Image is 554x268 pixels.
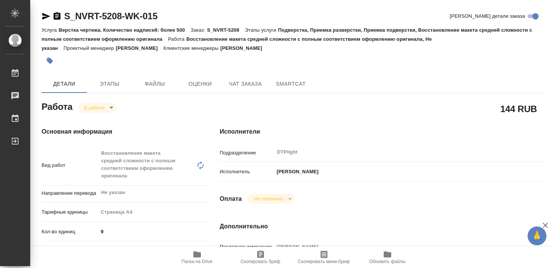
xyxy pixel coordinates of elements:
[42,36,432,51] p: Восстановление макета средней сложности с полным соответствием оформлению оригинала, Не указан
[528,226,546,245] button: 🙏
[165,247,229,268] button: Папка на Drive
[274,168,319,176] p: [PERSON_NAME]
[164,45,221,51] p: Клиентские менеджеры
[450,12,525,20] span: [PERSON_NAME] детали заказа
[252,196,285,202] button: Не оплачена
[64,11,157,21] a: S_NVRT-5208-WK-015
[220,194,242,203] h4: Оплата
[98,206,211,219] div: Страница А4
[116,45,164,51] p: [PERSON_NAME]
[42,99,73,113] h2: Работа
[42,27,59,33] p: Услуга
[207,27,245,33] p: S_NVRT-5208
[182,259,213,264] span: Папка на Drive
[500,102,537,115] h2: 144 RUB
[220,222,546,231] h4: Дополнительно
[356,247,419,268] button: Обновить файлы
[82,105,107,111] button: В работе
[182,79,218,89] span: Оценки
[227,79,264,89] span: Чат заказа
[298,259,350,264] span: Скопировать мини-бриф
[98,226,211,237] input: ✎ Введи что-нибудь
[168,36,187,42] p: Работа
[220,149,274,157] p: Подразделение
[42,27,532,42] p: Подверстка, Приемка разверстки, Приемка подверстки, Восстановление макета средней сложности с пол...
[229,247,292,268] button: Скопировать бриф
[245,27,278,33] p: Этапы услуги
[292,247,356,268] button: Скопировать мини-бриф
[137,79,173,89] span: Файлы
[531,228,543,244] span: 🙏
[220,127,546,136] h4: Исполнители
[274,241,519,252] input: Пустое поле
[42,12,51,21] button: Скопировать ссылку для ЯМессенджера
[42,228,98,236] p: Кол-во единиц
[98,245,211,258] div: Юридическая/Финансовая
[91,79,128,89] span: Этапы
[52,12,62,21] button: Скопировать ссылку
[369,259,406,264] span: Обновить файлы
[78,103,116,113] div: В работе
[42,189,98,197] p: Направление перевода
[241,259,280,264] span: Скопировать бриф
[220,45,268,51] p: [PERSON_NAME]
[220,168,274,176] p: Исполнитель
[42,127,190,136] h4: Основная информация
[42,162,98,169] p: Вид работ
[248,194,294,204] div: В работе
[273,79,309,89] span: SmartCat
[59,27,190,33] p: Верстка чертежа. Количество надписей: более 500
[191,27,207,33] p: Заказ:
[63,45,116,51] p: Проектный менеджер
[220,243,274,251] p: Последнее изменение
[46,79,82,89] span: Детали
[42,208,98,216] p: Тарифные единицы
[42,52,58,69] button: Добавить тэг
